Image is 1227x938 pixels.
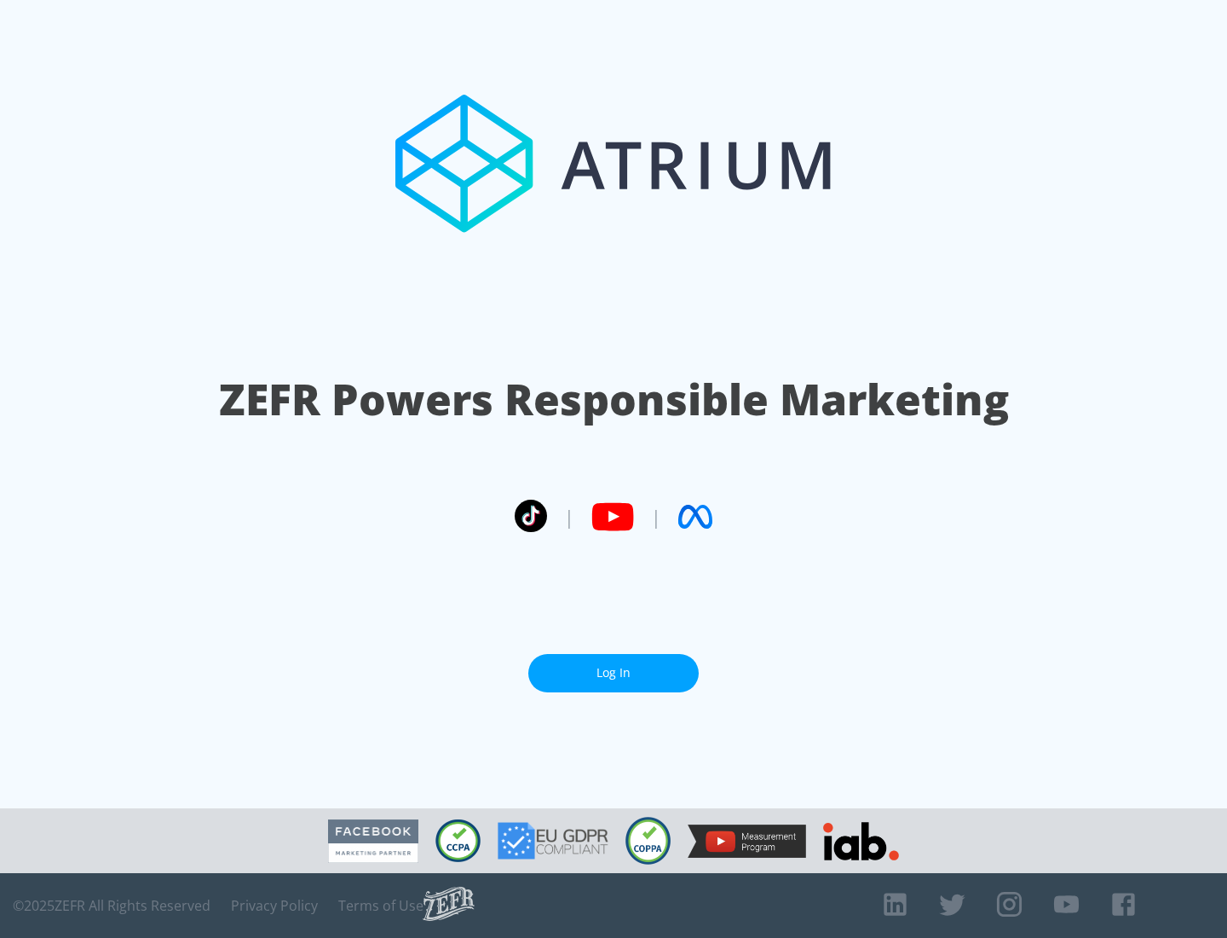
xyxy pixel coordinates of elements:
img: COPPA Compliant [625,817,671,865]
img: GDPR Compliant [498,822,608,860]
a: Log In [528,654,699,692]
a: Privacy Policy [231,897,318,914]
img: YouTube Measurement Program [688,825,806,858]
a: Terms of Use [338,897,423,914]
img: Facebook Marketing Partner [328,819,418,863]
span: | [564,504,574,530]
h1: ZEFR Powers Responsible Marketing [219,370,1009,429]
span: © 2025 ZEFR All Rights Reserved [13,897,210,914]
img: IAB [823,822,899,860]
img: CCPA Compliant [435,819,481,862]
span: | [651,504,661,530]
